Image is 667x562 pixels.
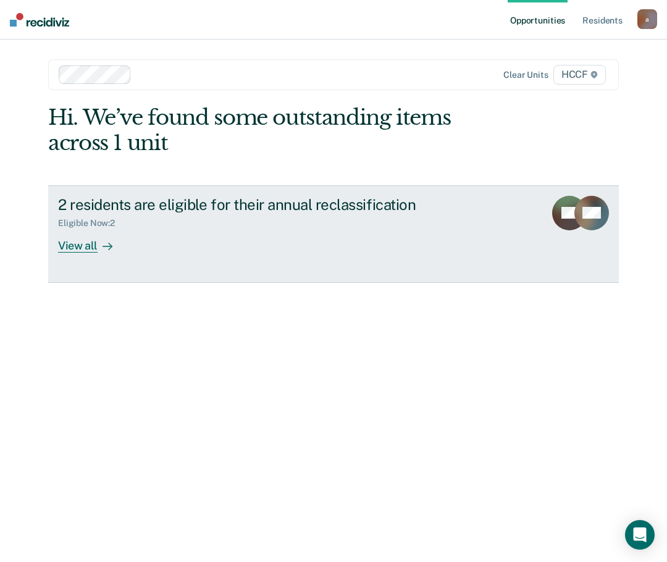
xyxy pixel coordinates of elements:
a: 2 residents are eligible for their annual reclassificationEligible Now:2View all [48,185,619,283]
button: a [637,9,657,29]
div: Eligible Now : 2 [58,218,125,229]
div: Open Intercom Messenger [625,520,655,550]
span: HCCF [553,65,606,85]
img: Recidiviz [10,13,69,27]
div: View all [58,229,127,253]
div: Hi. We’ve found some outstanding items across 1 unit [48,105,505,156]
div: 2 residents are eligible for their annual reclassification [58,196,492,214]
div: Clear units [503,70,548,80]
